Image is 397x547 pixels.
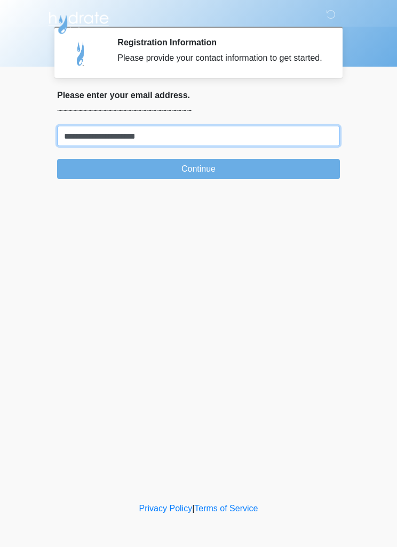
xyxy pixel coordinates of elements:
a: | [192,504,194,513]
button: Continue [57,159,340,179]
h2: Please enter your email address. [57,90,340,100]
a: Privacy Policy [139,504,193,513]
div: Please provide your contact information to get started. [117,52,324,65]
a: Terms of Service [194,504,258,513]
img: Hydrate IV Bar - Chandler Logo [46,8,110,35]
img: Agent Avatar [65,37,97,69]
p: ~~~~~~~~~~~~~~~~~~~~~~~~~~~ [57,104,340,117]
